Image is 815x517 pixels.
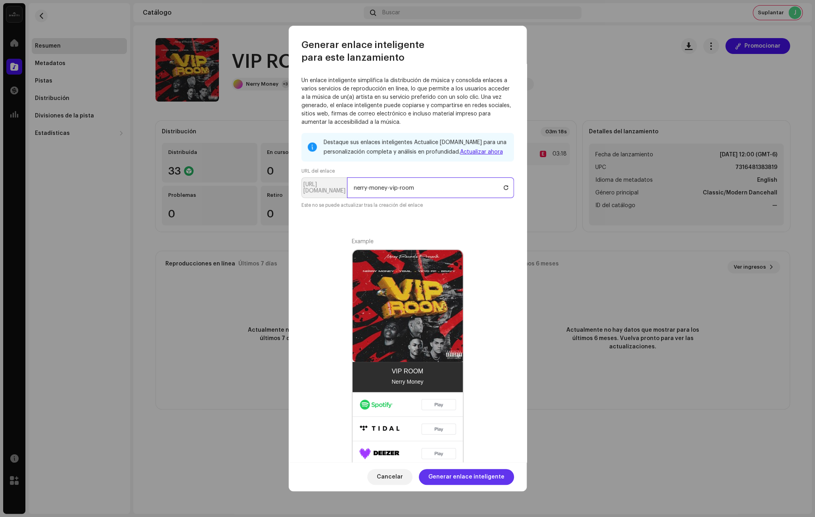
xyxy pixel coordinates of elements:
[428,469,504,485] span: Generar enlace inteligente
[353,250,464,362] img: c2e76416-9a7f-4fe5-ba21-fa65ca856905
[301,168,335,174] label: URL del enlace
[460,149,503,155] a: Actualizar ahora
[301,77,514,127] p: Un enlace inteligente simplifica la distribución de música y consolida enlaces a varios servicios...
[391,378,423,386] div: Nerry Money
[377,469,403,485] span: Cancelar
[392,368,424,375] div: VIP ROOM
[301,201,423,209] small: Este no se puede actualizar tras la creación del enlace
[289,26,527,64] div: Generar enlace inteligente para este lanzamiento
[301,177,347,198] p-inputgroup-addon: [URL][DOMAIN_NAME]
[324,138,508,157] div: Destaque sus enlaces inteligentes Actualice [DOMAIN_NAME] para una personalización completa y aná...
[419,469,514,485] button: Generar enlace inteligente
[352,238,464,246] div: Example
[367,469,412,485] button: Cancelar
